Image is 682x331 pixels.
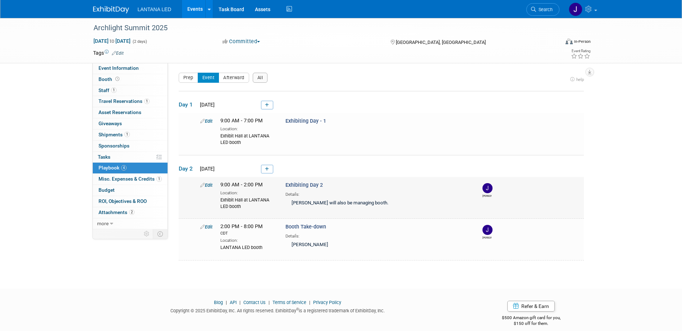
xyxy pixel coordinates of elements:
[93,163,168,173] a: Playbook4
[482,183,493,193] img: Jane Divis
[93,49,124,56] td: Tags
[99,87,116,93] span: Staff
[517,37,591,48] div: Event Format
[220,132,275,146] div: Exhibit Hall at LANTANA LED booth
[473,321,589,327] div: $150 off for them.
[285,198,470,209] div: [PERSON_NAME] will also be managing booth.
[111,87,116,93] span: 1
[93,196,168,207] a: ROI, Objectives & ROO
[124,132,130,137] span: 1
[109,38,115,44] span: to
[93,96,168,107] a: Travel Reservations1
[313,300,341,305] a: Privacy Policy
[198,73,219,83] button: Event
[285,189,470,198] div: Details:
[214,300,223,305] a: Blog
[93,118,168,129] a: Giveaways
[93,174,168,185] a: Misc. Expenses & Credits1
[93,130,168,140] a: Shipments1
[93,74,168,85] a: Booth
[220,125,275,132] div: Location:
[156,176,162,182] span: 1
[93,6,129,13] img: ExhibitDay
[230,300,237,305] a: API
[307,300,312,305] span: |
[93,107,168,118] a: Asset Reservations
[112,51,124,56] a: Edit
[121,165,127,171] span: 4
[93,306,463,314] div: Copyright © 2025 ExhibitDay, Inc. All rights reserved. ExhibitDay is a registered trademark of Ex...
[219,73,249,83] button: Afterward
[482,235,491,240] div: Jane Divis
[198,102,215,108] span: [DATE]
[99,176,162,182] span: Misc. Expenses & Credits
[129,209,134,215] span: 2
[99,98,150,104] span: Travel Reservations
[200,118,212,124] a: Edit
[93,38,131,44] span: [DATE] [DATE]
[220,223,275,236] span: 2:00 PM - 8:00 PM
[220,196,275,210] div: Exhibit Hall at LANTANA LED booth
[98,154,110,160] span: Tasks
[220,189,275,196] div: Location:
[114,76,121,82] span: Booth not reserved yet
[93,63,168,74] a: Event Information
[99,132,130,137] span: Shipments
[200,224,212,230] a: Edit
[507,301,555,312] a: Refer & Earn
[224,300,229,305] span: |
[99,65,139,71] span: Event Information
[267,300,271,305] span: |
[141,229,153,239] td: Personalize Event Tab Strip
[396,40,486,45] span: [GEOGRAPHIC_DATA], [GEOGRAPHIC_DATA]
[138,6,171,12] span: LANTANA LED
[93,141,168,151] a: Sponsorships
[99,187,115,193] span: Budget
[220,244,275,251] div: LANTANA LED booth
[97,221,109,226] span: more
[220,231,275,236] div: CDT
[220,236,275,244] div: Location:
[482,193,491,198] div: Jane Divis
[93,207,168,218] a: Attachments2
[576,77,584,82] span: help
[569,3,582,16] img: Jane Divis
[99,109,141,115] span: Asset Reservations
[144,99,150,104] span: 1
[93,185,168,196] a: Budget
[285,118,326,124] span: Exhibiting Day - 1
[566,38,573,44] img: Format-Inperson.png
[473,310,589,327] div: $500 Amazon gift card for you,
[99,165,127,171] span: Playbook
[198,166,215,172] span: [DATE]
[253,73,268,83] button: All
[285,182,323,188] span: Exhibiting Day 2
[273,300,306,305] a: Terms of Service
[99,121,122,126] span: Giveaways
[536,7,553,12] span: Search
[482,225,493,235] img: Jane Divis
[571,49,590,53] div: Event Rating
[238,300,242,305] span: |
[99,76,121,82] span: Booth
[99,198,147,204] span: ROI, Objectives & ROO
[200,182,212,188] a: Edit
[220,118,263,124] span: 9:00 AM - 7:00 PM
[93,152,168,163] a: Tasks
[285,231,470,239] div: Details:
[220,182,263,188] span: 9:00 AM - 2:00 PM
[179,73,198,83] button: Prep
[153,229,168,239] td: Toggle Event Tabs
[526,3,559,16] a: Search
[99,209,134,215] span: Attachments
[179,101,197,109] span: Day 1
[574,39,591,44] div: In-Person
[296,307,299,311] sup: ®
[93,85,168,96] a: Staff1
[91,22,549,35] div: Archlight Summit 2025
[220,38,263,45] button: Committed
[93,218,168,229] a: more
[285,239,470,251] div: [PERSON_NAME]
[179,165,197,173] span: Day 2
[99,143,129,149] span: Sponsorships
